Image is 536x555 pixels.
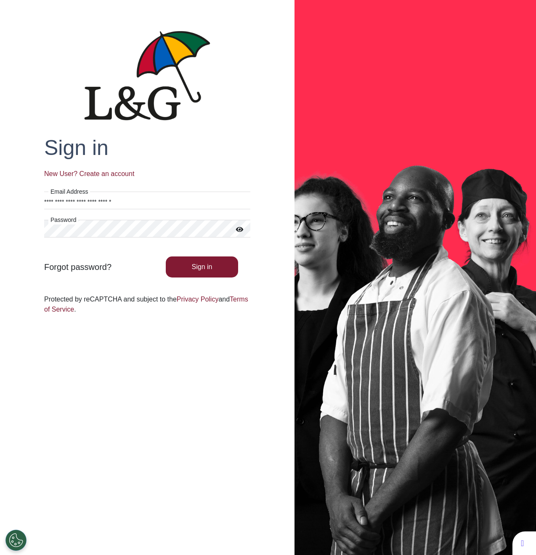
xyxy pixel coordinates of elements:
button: Open Preferences [5,530,27,551]
label: Email Address [48,187,90,196]
span: New User? Create an account [44,170,134,177]
label: Password [48,216,78,224]
button: Sign in [166,256,239,277]
img: company logo [84,31,210,120]
h2: Sign in [44,135,250,160]
div: Protected by reCAPTCHA and subject to the and . [44,294,250,315]
a: Privacy Policy [177,296,219,303]
span: Forgot password? [44,262,111,272]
